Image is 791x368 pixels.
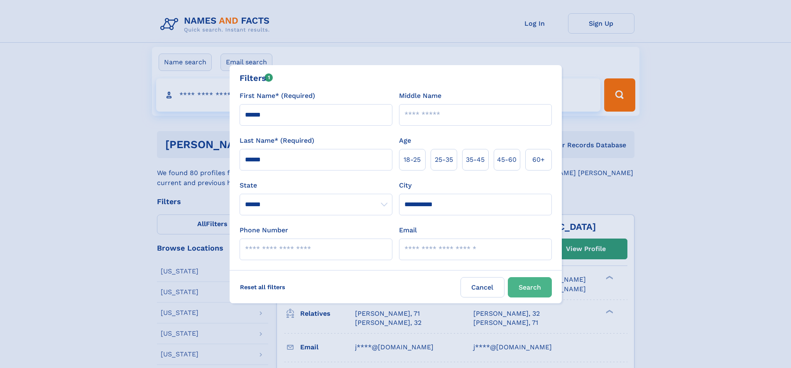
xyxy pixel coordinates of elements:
div: Filters [240,72,273,84]
span: 35‑45 [466,155,485,165]
button: Search [508,277,552,297]
label: Age [399,136,411,146]
span: 60+ [532,155,545,165]
label: City [399,180,411,190]
label: Cancel [460,277,504,297]
label: Last Name* (Required) [240,136,314,146]
label: Middle Name [399,91,441,101]
span: 18‑25 [404,155,421,165]
label: Email [399,225,417,235]
label: Reset all filters [235,277,291,297]
label: State [240,180,392,190]
span: 25‑35 [435,155,453,165]
label: Phone Number [240,225,288,235]
span: 45‑60 [497,155,517,165]
label: First Name* (Required) [240,91,315,101]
